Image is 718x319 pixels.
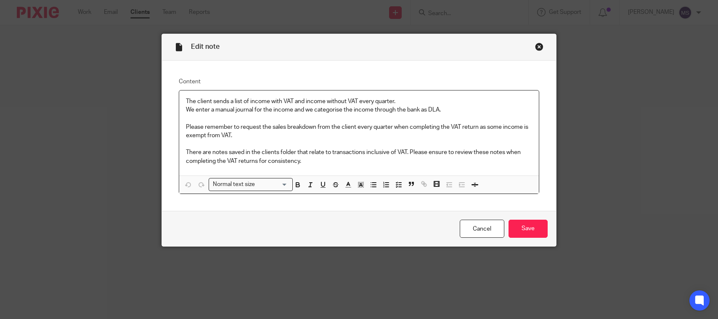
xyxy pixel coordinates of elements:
[257,180,288,189] input: Search for option
[460,220,504,238] a: Cancel
[509,220,548,238] input: Save
[186,106,532,114] p: We enter a manual journal for the income and we categorise the income through the bank as DLA.
[191,43,220,50] span: Edit note
[186,148,532,165] p: There are notes saved in the clients folder that relate to transactions inclusive of VAT. Please ...
[209,178,293,191] div: Search for option
[186,123,532,140] p: Please remember to request the sales breakdown from the client every quarter when completing the ...
[535,43,543,51] div: Close this dialog window
[179,77,539,86] label: Content
[211,180,257,189] span: Normal text size
[186,97,532,106] p: The client sends a list of income with VAT and income without VAT every quarter.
